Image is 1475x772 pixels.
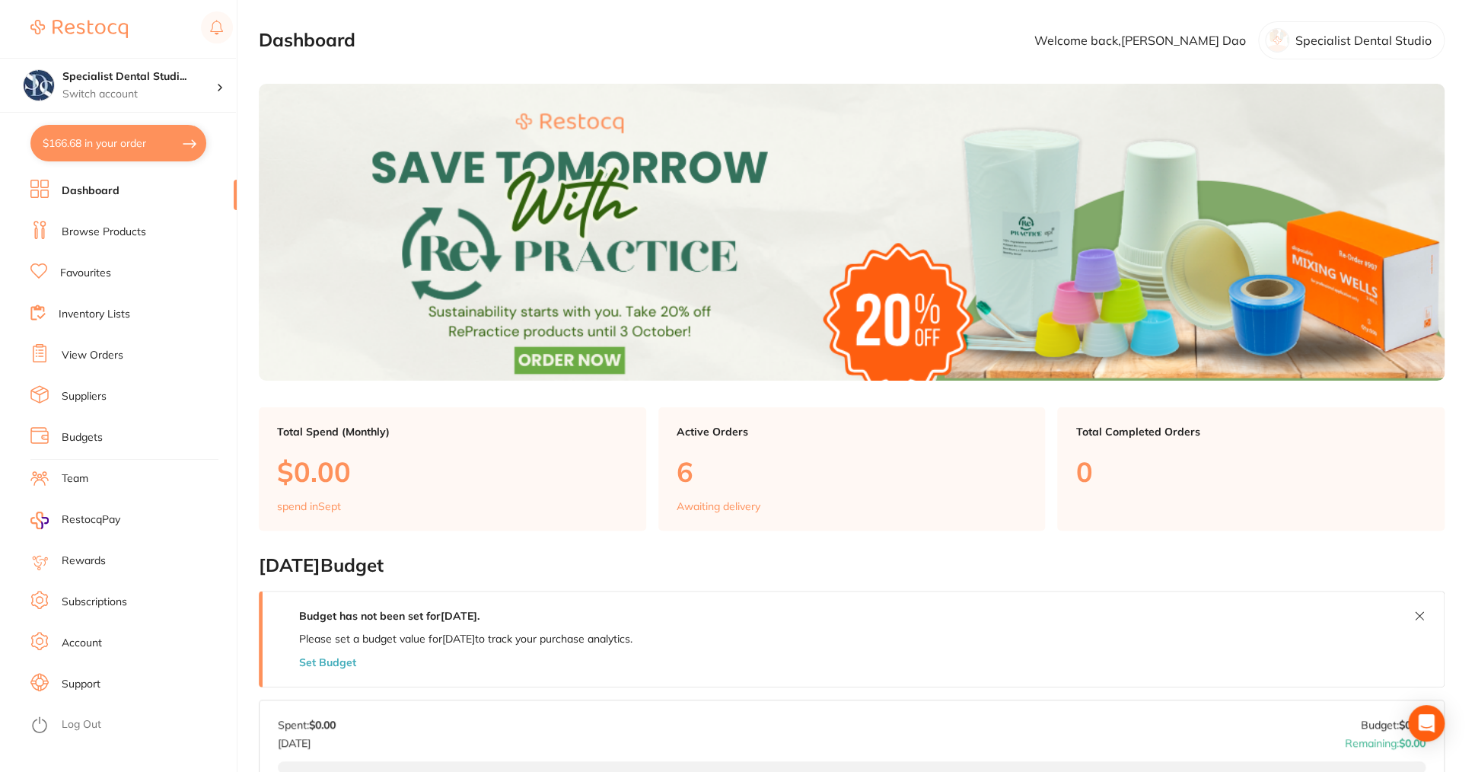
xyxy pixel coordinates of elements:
strong: $0.00 [309,718,336,732]
button: Set Budget [299,656,356,668]
img: Specialist Dental Studio [24,70,54,100]
a: Account [62,636,102,651]
p: 0 [1075,456,1426,487]
a: RestocqPay [30,512,120,529]
a: Log Out [62,717,101,732]
p: spend in Sept [277,500,341,512]
p: Remaining: [1345,731,1426,749]
p: [DATE] [278,731,336,749]
p: Budget: [1361,719,1426,731]
p: Spent: [278,719,336,731]
a: Dashboard [62,183,119,199]
a: Restocq Logo [30,11,128,46]
a: Team [62,471,88,486]
span: RestocqPay [62,512,120,528]
strong: $0.00 [1399,736,1426,750]
a: Total Spend (Monthly)$0.00spend inSept [259,407,646,531]
p: 6 [677,456,1027,487]
p: $0.00 [277,456,628,487]
p: Total Spend (Monthly) [277,426,628,438]
img: RestocqPay [30,512,49,529]
a: View Orders [62,348,123,363]
strong: Budget has not been set for [DATE] . [299,609,479,623]
a: Total Completed Orders0 [1057,407,1445,531]
a: Rewards [62,553,106,569]
a: Favourites [60,266,111,281]
button: $166.68 in your order [30,125,206,161]
div: Open Intercom Messenger [1408,705,1445,742]
h4: Specialist Dental Studio [62,69,216,85]
a: Support [62,677,100,692]
img: Restocq Logo [30,20,128,38]
a: Budgets [62,430,103,445]
p: Switch account [62,87,216,102]
p: Active Orders [677,426,1027,438]
a: Suppliers [62,389,107,404]
h2: Dashboard [259,30,355,51]
p: Welcome back, [PERSON_NAME] Dao [1034,33,1246,47]
a: Inventory Lists [59,307,130,322]
a: Browse Products [62,225,146,240]
a: Active Orders6Awaiting delivery [658,407,1046,531]
p: Total Completed Orders [1075,426,1426,438]
img: Dashboard [259,84,1445,381]
button: Log Out [30,713,232,738]
p: Specialist Dental Studio [1295,33,1432,47]
p: Please set a budget value for [DATE] to track your purchase analytics. [299,633,632,645]
h2: [DATE] Budget [259,555,1445,576]
strong: $0.00 [1399,718,1426,732]
a: Subscriptions [62,595,127,610]
p: Awaiting delivery [677,500,760,512]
